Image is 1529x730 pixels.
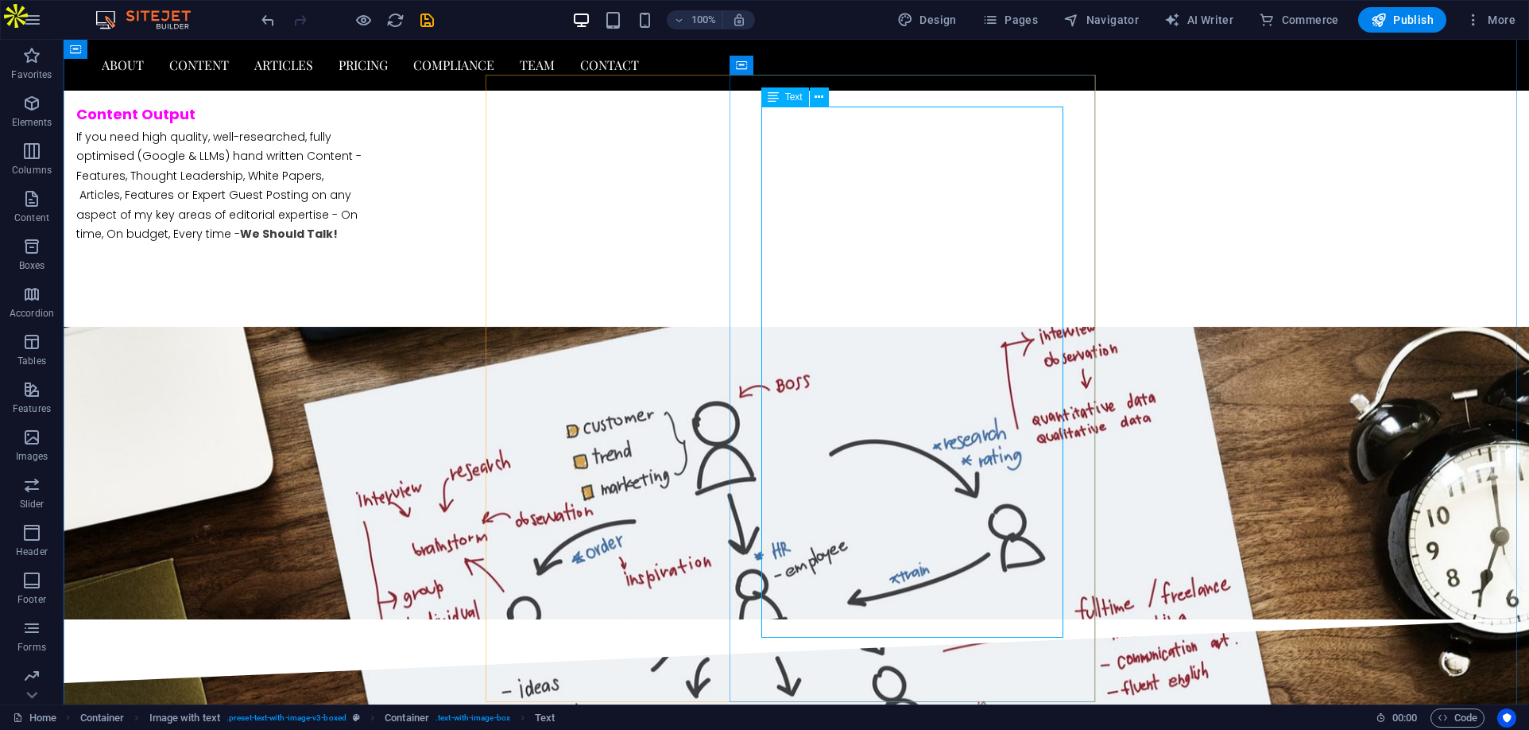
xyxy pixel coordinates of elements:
[12,116,52,129] p: Elements
[11,68,52,81] p: Favorites
[1403,712,1406,724] span: :
[13,402,51,415] p: Features
[13,709,56,728] a: Click to cancel selection. Double-click to open Pages
[17,641,46,654] p: Forms
[353,713,360,722] i: This element is a customizable preset
[14,212,49,224] p: Content
[435,709,510,728] span: . text-with-image-box
[1497,709,1516,728] button: Usercentrics
[1438,709,1477,728] span: Code
[535,709,555,728] span: Click to select. Double-click to edit
[1430,709,1484,728] button: Code
[12,164,52,177] p: Columns
[1392,709,1417,728] span: 00 00
[19,259,45,272] p: Boxes
[226,709,346,728] span: . preset-text-with-image-v3-boxed
[1376,709,1418,728] h6: Session time
[20,498,45,511] p: Slider
[17,593,46,606] p: Footer
[385,709,429,728] span: Click to select. Double-click to edit
[10,307,54,320] p: Accordion
[80,709,555,728] nav: breadcrumb
[16,546,48,558] p: Header
[149,709,220,728] span: Click to select. Double-click to edit
[785,92,803,102] span: Text
[17,355,46,367] p: Tables
[16,450,48,463] p: Images
[80,709,125,728] span: Click to select. Double-click to edit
